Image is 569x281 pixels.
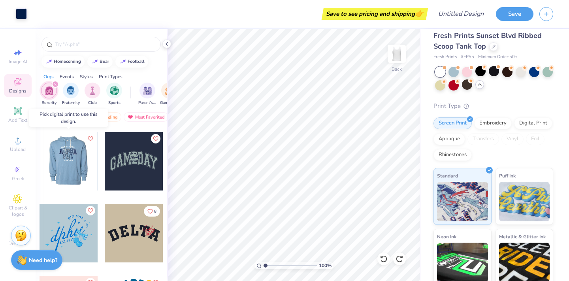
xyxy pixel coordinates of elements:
button: filter button [85,83,100,106]
span: Metallic & Glitter Ink [499,232,546,241]
div: Print Type [433,102,553,111]
button: filter button [138,83,156,106]
img: trend_line.gif [92,59,98,64]
button: Like [86,206,95,215]
img: trend_line.gif [120,59,126,64]
span: # FP55 [461,54,474,60]
span: Add Text [8,117,27,123]
img: Game Day Image [165,86,174,95]
button: bear [87,56,113,68]
span: Fresh Prints [433,54,457,60]
div: Transfers [467,133,499,145]
div: Print Types [99,73,122,80]
span: Club [88,100,97,106]
span: Parent's Weekend [138,100,156,106]
input: Try "Alpha" [55,40,156,48]
span: Image AI [9,58,27,65]
span: Minimum Order: 50 + [478,54,518,60]
button: Like [144,206,160,217]
div: filter for Game Day [160,83,178,106]
img: Sports Image [110,86,119,95]
div: Embroidery [474,117,512,129]
div: Orgs [43,73,54,80]
span: Fresh Prints Sunset Blvd Ribbed Scoop Tank Top [433,31,542,51]
div: Screen Print [433,117,472,129]
span: Clipart & logos [4,205,32,217]
div: Foil [526,133,545,145]
span: Standard [437,172,458,180]
strong: Need help? [29,256,57,264]
div: filter for Sorority [41,83,57,106]
div: Styles [80,73,93,80]
span: Sorority [42,100,57,106]
img: Back [389,46,405,62]
div: homecoming [54,59,81,64]
div: Applique [433,133,465,145]
div: filter for Parent's Weekend [138,83,156,106]
button: filter button [41,83,57,106]
button: Like [151,134,160,143]
span: 👉 [415,9,424,18]
div: Rhinestones [433,149,472,161]
button: filter button [106,83,122,106]
span: Fraternity [62,100,80,106]
span: Sports [108,100,121,106]
span: Upload [10,146,26,153]
img: Fraternity Image [66,86,75,95]
div: Most Favorited [124,112,168,122]
div: Save to see pricing and shipping [324,8,426,20]
span: Puff Ink [499,172,516,180]
span: Game Day [160,100,178,106]
div: Vinyl [501,133,524,145]
img: Parent's Weekend Image [143,86,152,95]
div: Events [60,73,74,80]
img: most_fav.gif [127,114,134,120]
img: Sorority Image [45,86,54,95]
img: Standard [437,182,488,221]
img: Puff Ink [499,182,550,221]
div: filter for Club [85,83,100,106]
span: Neon Ink [437,232,456,241]
button: filter button [160,83,178,106]
input: Untitled Design [432,6,490,22]
span: 8 [154,209,156,213]
div: Digital Print [514,117,552,129]
span: 100 % [319,262,332,269]
button: homecoming [41,56,85,68]
span: Decorate [8,240,27,247]
div: Pick digital print to use this design. [29,109,108,127]
button: football [115,56,148,68]
div: filter for Fraternity [62,83,80,106]
img: Club Image [88,86,97,95]
img: trend_line.gif [46,59,52,64]
span: Greek [12,175,24,182]
button: Like [86,134,95,143]
span: Designs [9,88,26,94]
div: filter for Sports [106,83,122,106]
button: Save [496,7,533,21]
button: filter button [62,83,80,106]
div: football [128,59,145,64]
div: Back [392,66,402,73]
div: bear [100,59,109,64]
